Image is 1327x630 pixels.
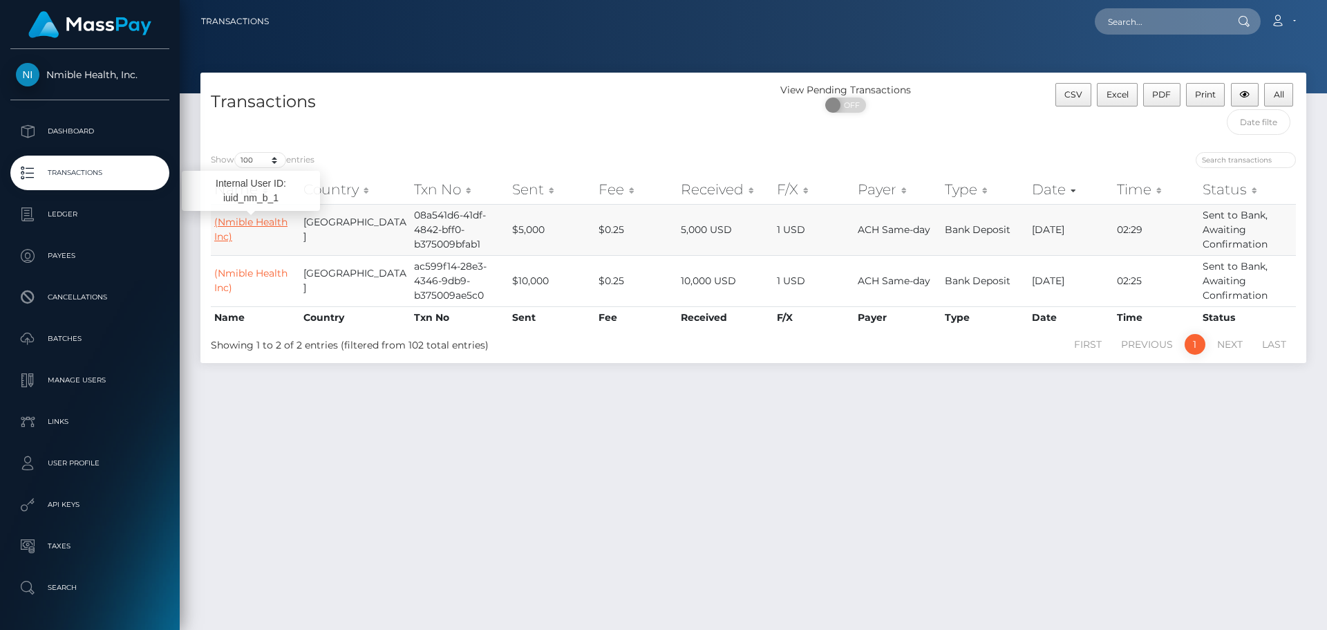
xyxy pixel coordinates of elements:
[234,152,286,168] select: Showentries
[677,255,773,306] td: 10,000 USD
[10,571,169,605] a: Search
[16,328,164,349] p: Batches
[10,488,169,522] a: API Keys
[1064,89,1082,100] span: CSV
[182,171,320,211] div: Internal User ID: iuid_nm_b_1
[16,121,164,142] p: Dashboard
[28,11,151,38] img: MassPay Logo
[1186,83,1225,106] button: Print
[1097,83,1138,106] button: Excel
[16,245,164,266] p: Payees
[211,306,300,328] th: Name
[1196,152,1296,168] input: Search transactions
[1274,89,1284,100] span: All
[10,363,169,398] a: Manage Users
[10,239,169,273] a: Payees
[16,453,164,474] p: User Profile
[1199,176,1296,203] th: Status: activate to sort column ascending
[16,370,164,391] p: Manage Users
[10,114,169,149] a: Dashboard
[10,197,169,232] a: Ledger
[211,333,651,353] div: Showing 1 to 2 of 2 entries (filtered from 102 total entries)
[1199,255,1296,306] td: Sent to Bank, Awaiting Confirmation
[16,287,164,308] p: Cancellations
[1095,8,1225,35] input: Search...
[941,176,1028,203] th: Type: activate to sort column ascending
[595,204,677,255] td: $0.25
[677,306,773,328] th: Received
[773,255,854,306] td: 1 USD
[1113,176,1199,203] th: Time: activate to sort column ascending
[300,204,411,255] td: [GEOGRAPHIC_DATA]
[773,176,854,203] th: F/X: activate to sort column ascending
[595,306,677,328] th: Fee
[411,176,509,203] th: Txn No: activate to sort column ascending
[1107,89,1129,100] span: Excel
[300,306,411,328] th: Country
[773,204,854,255] td: 1 USD
[211,90,743,114] h4: Transactions
[753,83,938,98] div: View Pending Transactions
[1055,83,1092,106] button: CSV
[214,267,288,294] a: (Nmible Health Inc)
[595,255,677,306] td: $0.25
[16,63,39,86] img: Nmible Health, Inc.
[1028,176,1114,203] th: Date: activate to sort column ascending
[1113,306,1199,328] th: Time
[1199,204,1296,255] td: Sent to Bank, Awaiting Confirmation
[941,306,1028,328] th: Type
[1143,83,1180,106] button: PDF
[858,275,930,287] span: ACH Same-day
[214,216,288,243] a: (Nmible Health Inc)
[1195,89,1216,100] span: Print
[300,176,411,203] th: Country: activate to sort column ascending
[10,529,169,564] a: Taxes
[677,204,773,255] td: 5,000 USD
[10,322,169,356] a: Batches
[941,255,1028,306] td: Bank Deposit
[201,7,269,36] a: Transactions
[211,152,314,168] label: Show entries
[677,176,773,203] th: Received: activate to sort column ascending
[10,68,169,81] span: Nmible Health, Inc.
[854,176,941,203] th: Payer: activate to sort column ascending
[16,494,164,515] p: API Keys
[16,163,164,183] p: Transactions
[1113,255,1199,306] td: 02:25
[10,446,169,481] a: User Profile
[1028,204,1114,255] td: [DATE]
[10,405,169,439] a: Links
[10,156,169,190] a: Transactions
[509,204,595,255] td: $5,000
[509,176,595,203] th: Sent: activate to sort column ascending
[411,255,509,306] td: ac599f14-28e3-4346-9db9-b375009ae5c0
[10,280,169,315] a: Cancellations
[833,98,867,113] span: OFF
[1028,255,1114,306] td: [DATE]
[1199,306,1296,328] th: Status
[1113,204,1199,255] td: 02:29
[1152,89,1171,100] span: PDF
[411,306,509,328] th: Txn No
[941,204,1028,255] td: Bank Deposit
[1185,334,1205,355] a: 1
[1231,83,1259,106] button: Column visibility
[595,176,677,203] th: Fee: activate to sort column ascending
[16,536,164,557] p: Taxes
[16,204,164,225] p: Ledger
[854,306,941,328] th: Payer
[509,255,595,306] td: $10,000
[858,223,930,236] span: ACH Same-day
[1028,306,1114,328] th: Date
[1264,83,1293,106] button: All
[773,306,854,328] th: F/X
[509,306,595,328] th: Sent
[1227,109,1291,135] input: Date filter
[300,255,411,306] td: [GEOGRAPHIC_DATA]
[411,204,509,255] td: 08a541d6-41df-4842-bff0-b375009bfab1
[16,577,164,598] p: Search
[16,411,164,432] p: Links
